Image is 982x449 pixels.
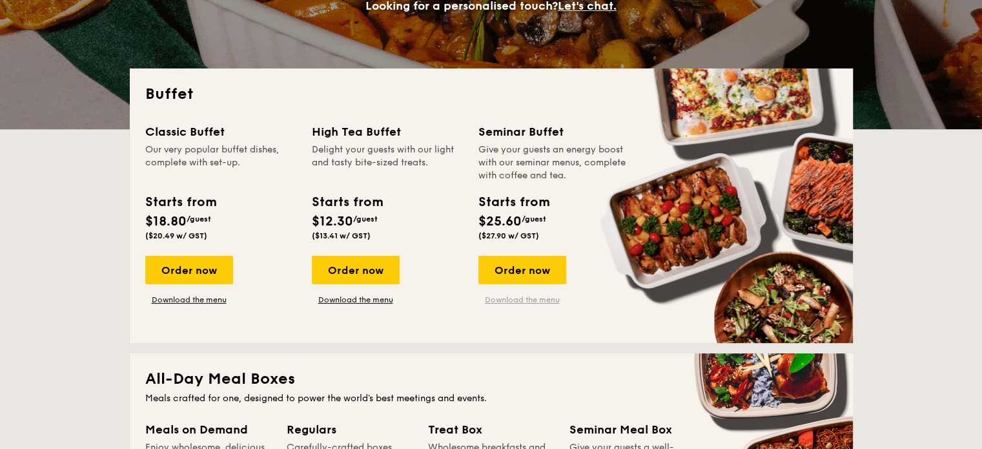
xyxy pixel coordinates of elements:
[428,421,554,439] div: Treat Box
[145,84,837,105] h2: Buffet
[522,214,546,224] span: /guest
[312,123,463,141] div: High Tea Buffet
[478,256,566,284] div: Order now
[145,231,207,240] span: ($20.49 w/ GST)
[145,123,296,141] div: Classic Buffet
[478,123,629,141] div: Seminar Buffet
[145,421,271,439] div: Meals on Demand
[312,256,400,284] div: Order now
[478,214,522,229] span: $25.60
[478,231,539,240] span: ($27.90 w/ GST)
[145,256,233,284] div: Order now
[312,231,371,240] span: ($13.41 w/ GST)
[187,214,211,224] span: /guest
[312,193,382,212] div: Starts from
[145,295,233,305] a: Download the menu
[287,421,413,439] div: Regulars
[312,143,463,182] div: Delight your guests with our light and tasty bite-sized treats.
[478,193,549,212] div: Starts from
[312,295,400,305] a: Download the menu
[145,143,296,182] div: Our very popular buffet dishes, complete with set-up.
[145,392,837,405] div: Meals crafted for one, designed to power the world's best meetings and events.
[145,214,187,229] span: $18.80
[145,369,837,390] h2: All-Day Meal Boxes
[353,214,378,224] span: /guest
[569,421,695,439] div: Seminar Meal Box
[312,214,353,229] span: $12.30
[478,295,566,305] a: Download the menu
[478,143,629,182] div: Give your guests an energy boost with our seminar menus, complete with coffee and tea.
[145,193,216,212] div: Starts from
